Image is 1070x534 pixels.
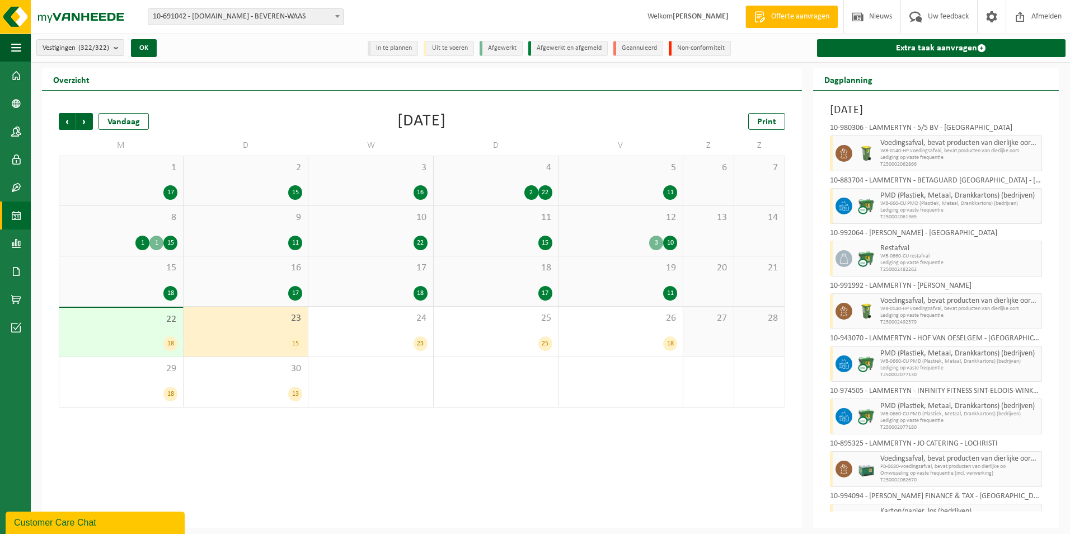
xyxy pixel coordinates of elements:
[135,236,149,250] div: 1
[308,135,433,156] td: W
[748,113,785,130] a: Print
[880,266,1039,273] span: T250002482262
[163,336,177,351] div: 18
[288,236,302,250] div: 11
[189,363,302,375] span: 30
[424,41,474,56] li: Uit te voeren
[689,262,728,274] span: 20
[663,336,677,351] div: 18
[163,236,177,250] div: 15
[59,135,184,156] td: M
[858,303,875,320] img: WB-0140-HPE-GN-50
[663,236,677,250] div: 10
[880,214,1039,221] span: T250002061365
[880,148,1039,154] span: WB-0140-HP voedingsafval, bevat producten van dierlijke oors
[368,41,418,56] li: In te plannen
[36,39,124,56] button: Vestigingen(322/322)
[564,312,677,325] span: 26
[858,250,875,267] img: WB-0660-CU
[189,162,302,174] span: 2
[740,262,779,274] span: 21
[564,212,677,224] span: 12
[740,212,779,224] span: 14
[439,162,552,174] span: 4
[65,212,177,224] span: 8
[559,135,683,156] td: V
[673,12,729,21] strong: [PERSON_NAME]
[439,312,552,325] span: 25
[397,113,446,130] div: [DATE]
[538,286,552,301] div: 17
[858,198,875,214] img: WB-0660-CU
[880,253,1039,260] span: WB-0660-CU restafval
[59,113,76,130] span: Vorige
[613,41,663,56] li: Geannuleerd
[288,336,302,351] div: 15
[163,286,177,301] div: 18
[524,185,538,200] div: 2
[663,185,677,200] div: 11
[414,336,428,351] div: 23
[669,41,731,56] li: Non-conformiteit
[880,200,1039,207] span: WB-660-CU PMD (Plastiek, Metaal, Drankkartons) (bedrijven)
[880,455,1039,463] span: Voedingsafval, bevat producten van dierlijke oorsprong, onverpakt, categorie 3
[745,6,838,28] a: Offerte aanvragen
[768,11,832,22] span: Offerte aanvragen
[480,41,523,56] li: Afgewerkt
[163,387,177,401] div: 18
[880,297,1039,306] span: Voedingsafval, bevat producten van dierlijke oorsprong, onverpakt, categorie 3
[830,440,1042,451] div: 10-895325 - LAMMERTYN - JO CATERING - LOCHRISTI
[880,411,1039,418] span: WB-0660-CU PMD (Plastiek, Metaal, Drankkartons) (bedrijven)
[189,212,302,224] span: 9
[880,312,1039,319] span: Lediging op vaste frequentie
[689,212,728,224] span: 13
[880,418,1039,424] span: Lediging op vaste frequentie
[6,509,187,534] iframe: chat widget
[314,312,427,325] span: 24
[564,262,677,274] span: 19
[880,191,1039,200] span: PMD (Plastiek, Metaal, Drankkartons) (bedrijven)
[757,118,776,127] span: Print
[42,68,101,90] h2: Overzicht
[163,185,177,200] div: 17
[76,113,93,130] span: Volgende
[649,236,663,250] div: 3
[830,102,1042,119] h3: [DATE]
[414,185,428,200] div: 16
[414,236,428,250] div: 22
[414,286,428,301] div: 18
[78,44,109,51] count: (322/322)
[830,387,1042,399] div: 10-974505 - LAMMERTYN - INFINITY FITNESS SINT-ELOOIS-WINKEL - SINT-ELOOIS-VIJVE
[830,229,1042,241] div: 10-992064 - [PERSON_NAME] - [GEOGRAPHIC_DATA]
[880,477,1039,484] span: T250002062670
[880,507,1039,516] span: Karton/papier, los (bedrijven)
[149,236,163,250] div: 1
[880,402,1039,411] span: PMD (Plastiek, Metaal, Drankkartons) (bedrijven)
[817,39,1066,57] a: Extra taak aanvragen
[880,463,1039,470] span: PB-0680-voedingsafval, bevat producten van dierlijke oo
[830,493,1042,504] div: 10-994094 - [PERSON_NAME] FINANCE & TAX - [GEOGRAPHIC_DATA]
[813,68,884,90] h2: Dagplanning
[184,135,308,156] td: D
[880,365,1039,372] span: Lediging op vaste frequentie
[288,387,302,401] div: 13
[439,212,552,224] span: 11
[830,177,1042,188] div: 10-883704 - LAMMERTYN - BETAGUARD [GEOGRAPHIC_DATA] - [GEOGRAPHIC_DATA]
[880,306,1039,312] span: WB-0140-HP voedingsafval, bevat producten van dierlijke oors
[880,161,1039,168] span: T250002062866
[880,244,1039,253] span: Restafval
[98,113,149,130] div: Vandaag
[683,135,734,156] td: Z
[880,372,1039,378] span: T250002077130
[880,260,1039,266] span: Lediging op vaste frequentie
[689,312,728,325] span: 27
[314,262,427,274] span: 17
[880,139,1039,148] span: Voedingsafval, bevat producten van dierlijke oorsprong, onverpakt, categorie 3
[663,286,677,301] div: 11
[528,41,608,56] li: Afgewerkt en afgemeld
[880,207,1039,214] span: Lediging op vaste frequentie
[880,319,1039,326] span: T250002492379
[65,262,177,274] span: 15
[131,39,157,57] button: OK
